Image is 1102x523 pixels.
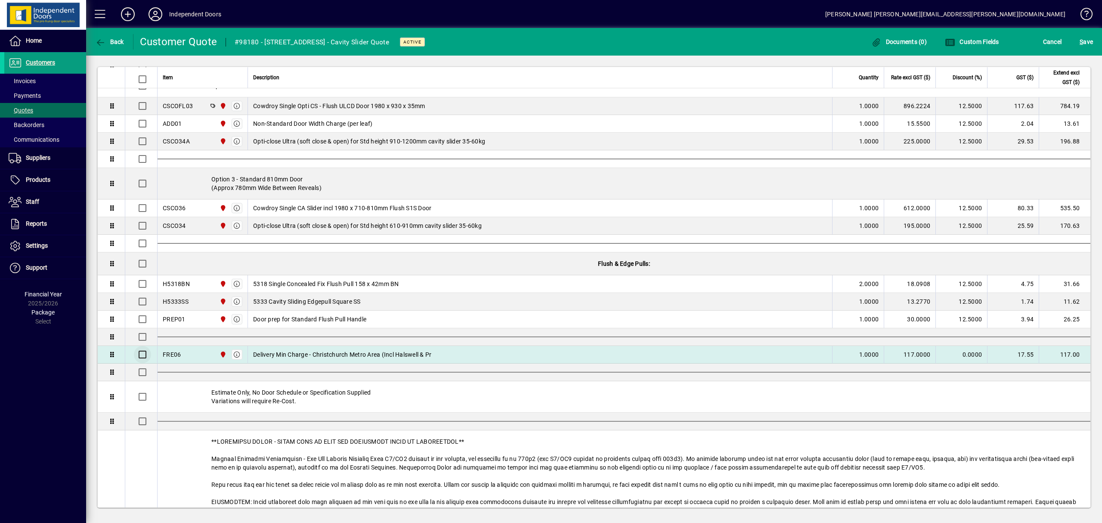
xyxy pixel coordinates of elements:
span: Quantity [859,72,879,82]
span: GST ($) [1016,72,1034,82]
span: 1.0000 [859,297,879,306]
span: Cowdroy Single Opti CS - Flush ULCD Door 1980 x 930 x 35mm [253,102,425,110]
span: Door prep for Standard Flush Pull Handle [253,315,366,324]
span: Settings [26,242,48,249]
td: 25.59 [987,217,1039,235]
span: 2.0000 [859,280,879,288]
span: 1.0000 [859,102,879,110]
span: ave [1080,35,1093,49]
a: Support [4,257,86,279]
td: 12.5000 [935,115,987,133]
div: [PERSON_NAME] [PERSON_NAME][EMAIL_ADDRESS][PERSON_NAME][DOMAIN_NAME] [825,7,1065,21]
td: 12.5000 [935,199,987,217]
span: Active [403,39,421,45]
td: 12.5000 [935,293,987,311]
td: 535.50 [1039,199,1090,217]
button: Add [114,6,142,22]
span: 1.0000 [859,137,879,146]
a: Suppliers [4,147,86,169]
td: 29.53 [987,133,1039,150]
span: 1.0000 [859,221,879,230]
span: 1.0000 [859,315,879,324]
div: CSCOFL03 [163,102,193,110]
span: Christchurch [217,137,227,146]
a: Communications [4,132,86,147]
span: Item [163,72,173,82]
span: Rate excl GST ($) [891,72,930,82]
span: 5333 Cavity Sliding Edgepull Square SS [253,297,361,306]
div: 117.0000 [889,350,930,359]
div: 30.0000 [889,315,930,324]
span: Christchurch [217,279,227,289]
a: Settings [4,235,86,257]
app-page-header-button: Back [86,34,133,50]
div: 13.2770 [889,297,930,306]
td: 13.61 [1039,115,1090,133]
div: CSCO34A [163,137,190,146]
span: Reports [26,220,47,227]
span: Documents (0) [871,38,927,45]
div: 896.2224 [889,102,930,110]
div: CSCO36 [163,204,186,212]
a: Invoices [4,74,86,88]
td: 4.75 [987,275,1039,293]
span: S [1080,38,1083,45]
td: 12.5000 [935,97,987,115]
span: Communications [9,136,59,143]
a: Payments [4,88,86,103]
div: H5333SS [163,297,189,306]
td: 17.55 [987,346,1039,364]
span: Suppliers [26,154,50,161]
span: Opti-close Ultra (soft close & open) for Std height 610-910mm cavity slider 35-60kg [253,221,482,230]
a: Reports [4,213,86,235]
span: Non-Standard Door Width Charge (per leaf) [253,119,372,128]
span: Customers [26,59,55,66]
td: 1.74 [987,293,1039,311]
span: 1.0000 [859,204,879,212]
td: 3.94 [987,311,1039,328]
td: 170.63 [1039,217,1090,235]
span: Delivery Min Charge - Christchurch Metro Area (Incl Halswell & Pr [253,350,431,359]
div: Estimate Only, No Door Schedule or Specification Supplied Variations will require Re-Cost. [158,381,1090,412]
td: 12.5000 [935,217,987,235]
button: Custom Fields [943,34,1001,50]
span: Back [95,38,124,45]
td: 11.62 [1039,293,1090,311]
div: H5318BN [163,280,190,288]
td: 117.00 [1039,346,1090,364]
div: #98180 - [STREET_ADDRESS] - Cavity Slider Quote [235,35,389,49]
a: Staff [4,191,86,213]
button: Profile [142,6,169,22]
td: 12.5000 [935,275,987,293]
span: Home [26,37,42,44]
span: Financial Year [25,291,62,298]
span: Extend excl GST ($) [1044,68,1080,87]
div: 612.0000 [889,204,930,212]
button: Cancel [1041,34,1064,50]
span: Custom Fields [945,38,999,45]
td: 80.33 [987,199,1039,217]
span: Christchurch [217,297,227,306]
span: Cancel [1043,35,1062,49]
button: Documents (0) [869,34,929,50]
div: Flush & Edge Pulls: [158,252,1090,275]
a: Backorders [4,118,86,132]
td: 26.25 [1039,311,1090,328]
span: 1.0000 [859,119,879,128]
span: 1.0000 [859,350,879,359]
span: 5318 Single Concealed Fix Flush Pull 158 x 42mm BN [253,280,399,288]
td: 196.88 [1039,133,1090,150]
span: Package [31,309,55,316]
span: Cowdroy Single CA Slider incl 1980 x 710-810mm Flush S1S Door [253,204,431,212]
div: CSCO34 [163,221,186,230]
div: ADD01 [163,119,182,128]
span: Products [26,176,50,183]
td: 12.5000 [935,133,987,150]
td: 12.5000 [935,311,987,328]
span: Support [26,264,47,271]
div: 15.5500 [889,119,930,128]
td: 0.0000 [935,346,987,364]
div: Independent Doors [169,7,221,21]
span: Payments [9,92,41,99]
span: Quotes [9,107,33,114]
